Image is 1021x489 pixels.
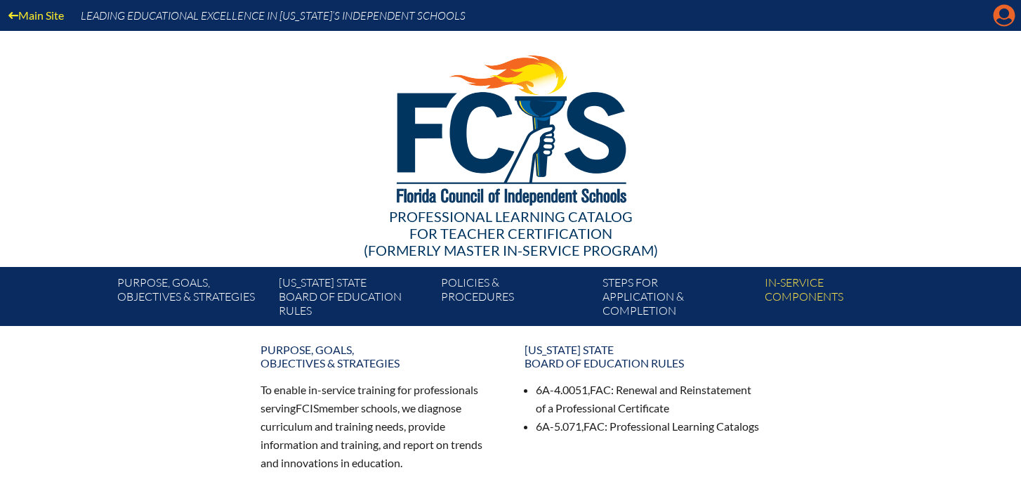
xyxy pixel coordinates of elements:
a: Purpose, goals,objectives & strategies [252,337,505,375]
a: [US_STATE] StateBoard of Education rules [273,273,435,326]
a: [US_STATE] StateBoard of Education rules [516,337,769,375]
img: FCISlogo221.eps [366,31,656,223]
li: 6A-4.0051, : Renewal and Reinstatement of a Professional Certificate [536,381,760,417]
a: Steps forapplication & completion [597,273,758,326]
span: for Teacher Certification [409,225,612,242]
span: FAC [584,419,605,433]
a: In-servicecomponents [759,273,921,326]
a: Policies &Procedures [435,273,597,326]
p: To enable in-service training for professionals serving member schools, we diagnose curriculum an... [261,381,496,471]
li: 6A-5.071, : Professional Learning Catalogs [536,417,760,436]
div: Professional Learning Catalog (formerly Master In-service Program) [106,208,915,259]
span: FAC [590,383,611,396]
a: Main Site [3,6,70,25]
a: Purpose, goals,objectives & strategies [112,273,273,326]
span: FCIS [296,401,319,415]
svg: Manage account [993,4,1015,27]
